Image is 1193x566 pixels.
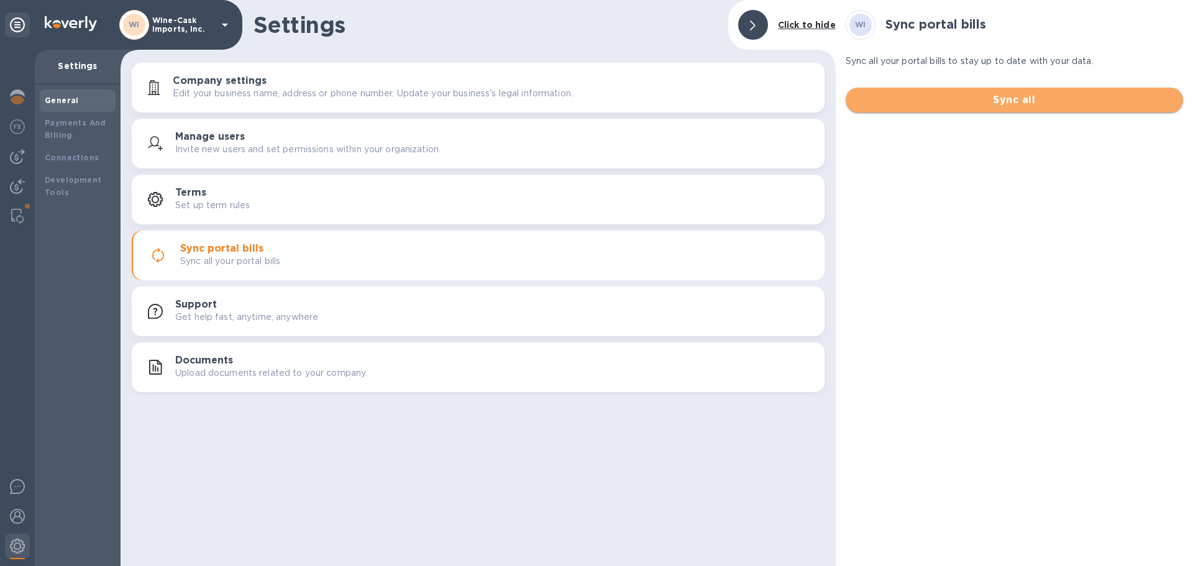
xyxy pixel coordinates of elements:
[132,286,825,336] button: SupportGet help fast, anytime, anywhere
[45,60,111,72] p: Settings
[180,243,263,255] h3: Sync portal bills
[180,255,280,268] p: Sync all your portal bills
[45,16,97,31] img: Logo
[45,175,101,197] b: Development Tools
[132,119,825,168] button: Manage usersInvite new users and set permissions within your organization.
[175,355,233,367] h3: Documents
[885,17,986,32] h3: Sync portal bills
[10,119,25,134] img: Foreign exchange
[175,143,441,156] p: Invite new users and set permissions within your organization.
[132,231,825,280] button: Sync portal billsSync all your portal bills
[45,96,79,105] b: General
[45,118,106,140] b: Payments And Billing
[175,299,217,311] h3: Support
[173,75,267,87] h3: Company settings
[175,311,318,324] p: Get help fast, anytime, anywhere
[175,367,367,380] p: Upload documents related to your company.
[129,20,140,29] b: WI
[132,63,825,112] button: Company settingsEdit your business name, address or phone number. Update your business's legal in...
[175,131,245,143] h3: Manage users
[152,16,214,34] p: Wine-Cask Imports, Inc.
[846,55,1183,68] p: Sync all your portal bills to stay up to date with your data.
[175,199,250,212] p: Set up term rules
[778,20,836,30] b: Click to hide
[856,93,1173,107] span: Sync all
[45,153,99,162] b: Connections
[855,20,866,29] b: WI
[173,87,573,100] p: Edit your business name, address or phone number. Update your business's legal information.
[132,175,825,224] button: TermsSet up term rules
[846,88,1183,112] button: Sync all
[175,187,206,199] h3: Terms
[254,12,718,38] h1: Settings
[5,12,30,37] div: Unpin categories
[132,342,825,392] button: DocumentsUpload documents related to your company.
